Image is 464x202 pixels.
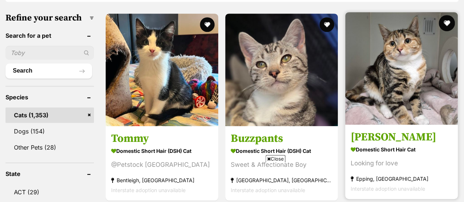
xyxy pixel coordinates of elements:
[6,32,94,39] header: Search for a pet
[351,130,452,144] h3: [PERSON_NAME]
[345,12,458,125] img: Kelly - Domestic Short Hair Cat
[6,124,94,139] a: Dogs (154)
[266,155,285,162] span: Close
[6,63,92,78] button: Search
[225,14,338,126] img: Buzzpants - Domestic Short Hair (DSH) Cat
[1,1,7,7] img: consumer-privacy-logo.png
[6,94,94,100] header: Species
[351,158,452,168] div: Looking for love
[6,13,94,23] h3: Refine your search
[351,185,425,191] span: Interstate adoption unavailable
[111,159,213,169] div: @Petstock [GEOGRAPHIC_DATA]
[320,17,335,32] button: favourite
[6,107,94,123] a: Cats (1,353)
[106,14,218,126] img: Tommy - Domestic Short Hair (DSH) Cat
[111,145,213,156] strong: Domestic Short Hair (DSH) Cat
[200,17,215,32] button: favourite
[99,165,366,198] iframe: Advertisement
[231,159,332,169] div: Sweet & Affectionate Boy
[6,184,94,200] a: ACT (29)
[231,131,332,145] h3: Buzzpants
[345,124,458,199] a: [PERSON_NAME] Domestic Short Hair Cat Looking for love Epping, [GEOGRAPHIC_DATA] Interstate adopt...
[6,140,94,155] a: Other Pets (28)
[111,131,213,145] h3: Tommy
[351,173,452,183] strong: Epping, [GEOGRAPHIC_DATA]
[6,46,94,60] input: Toby
[6,170,94,177] header: State
[439,15,455,31] button: favourite
[231,145,332,156] strong: Domestic Short Hair (DSH) Cat
[351,144,452,154] strong: Domestic Short Hair Cat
